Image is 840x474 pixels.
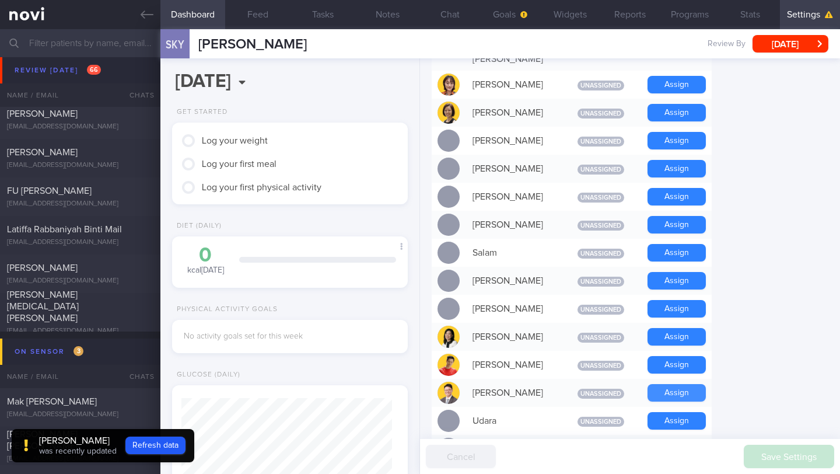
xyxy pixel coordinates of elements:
[467,185,560,208] div: [PERSON_NAME]
[7,225,122,234] span: Latiffa Rabbaniyah Binti Mail
[577,81,624,90] span: Unassigned
[467,241,560,264] div: Salam
[7,263,78,273] span: [PERSON_NAME]
[7,277,153,285] div: [EMAIL_ADDRESS][DOMAIN_NAME]
[577,221,624,231] span: Unassigned
[577,137,624,147] span: Unassigned
[467,325,560,348] div: [PERSON_NAME]
[39,447,117,455] span: was recently updated
[7,161,153,170] div: [EMAIL_ADDRESS][DOMAIN_NAME]
[577,109,624,118] span: Unassigned
[647,160,706,177] button: Assign
[7,186,92,196] span: FU [PERSON_NAME]
[198,37,307,51] span: [PERSON_NAME]
[7,200,153,208] div: [EMAIL_ADDRESS][DOMAIN_NAME]
[467,213,560,236] div: [PERSON_NAME]
[114,365,160,388] div: Chats
[7,410,153,419] div: [EMAIL_ADDRESS][DOMAIN_NAME]
[12,344,86,360] div: On sensor
[708,39,745,50] span: Review By
[577,277,624,287] span: Unassigned
[7,327,153,336] div: [EMAIL_ADDRESS][DOMAIN_NAME]
[7,455,153,463] div: [EMAIL_ADDRESS][DOMAIN_NAME]
[172,305,278,314] div: Physical Activity Goals
[577,389,624,399] span: Unassigned
[39,435,117,447] div: [PERSON_NAME]
[577,361,624,371] span: Unassigned
[577,417,624,427] span: Unassigned
[7,397,97,406] span: Mak [PERSON_NAME]
[184,245,228,276] div: kcal [DATE]
[172,371,240,379] div: Glucose (Daily)
[172,108,228,117] div: Get Started
[7,90,153,99] div: [EMAIL_ADDRESS][DOMAIN_NAME]
[647,300,706,318] button: Assign
[7,65,78,86] span: [PERSON_NAME] [PERSON_NAME]
[73,346,83,356] span: 3
[7,109,78,118] span: [PERSON_NAME]
[157,22,192,67] div: SKY
[647,328,706,346] button: Assign
[647,104,706,121] button: Assign
[647,272,706,290] button: Assign
[467,129,560,152] div: [PERSON_NAME]
[7,430,78,451] span: [PERSON_NAME] [PERSON_NAME]
[577,165,624,175] span: Unassigned
[647,384,706,402] button: Assign
[647,356,706,374] button: Assign
[647,216,706,233] button: Assign
[172,222,222,231] div: Diet (Daily)
[7,238,153,247] div: [EMAIL_ADDRESS][DOMAIN_NAME]
[7,123,153,131] div: [EMAIL_ADDRESS][DOMAIN_NAME]
[467,437,560,461] div: YK
[577,193,624,203] span: Unassigned
[752,35,828,53] button: [DATE]
[467,101,560,124] div: [PERSON_NAME]
[467,157,560,180] div: [PERSON_NAME]
[647,76,706,93] button: Assign
[647,244,706,262] button: Assign
[577,249,624,259] span: Unassigned
[125,437,185,454] button: Refresh data
[647,188,706,205] button: Assign
[184,245,228,266] div: 0
[647,412,706,430] button: Assign
[577,305,624,315] span: Unassigned
[467,409,560,433] div: Udara
[184,332,396,342] div: No activity goals set for this week
[467,297,560,320] div: [PERSON_NAME]
[7,148,78,157] span: [PERSON_NAME]
[467,381,560,405] div: [PERSON_NAME]
[467,269,560,292] div: [PERSON_NAME]
[467,353,560,377] div: [PERSON_NAME]
[7,290,79,323] span: [PERSON_NAME][MEDICAL_DATA] [PERSON_NAME]
[577,333,624,343] span: Unassigned
[647,132,706,149] button: Assign
[467,73,560,96] div: [PERSON_NAME]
